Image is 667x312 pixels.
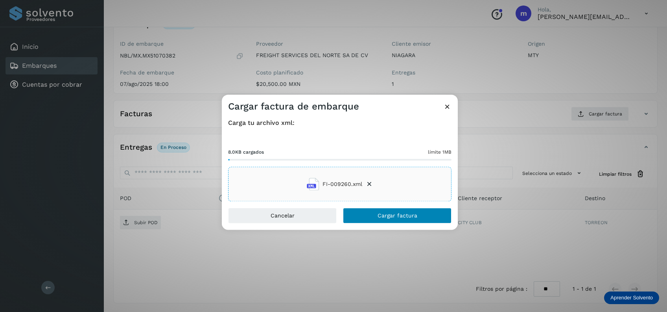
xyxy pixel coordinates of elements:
[378,213,417,219] span: Cargar factura
[604,292,659,304] div: Aprender Solvento
[228,119,451,126] h4: Carga tu archivo xml:
[271,213,295,219] span: Cancelar
[228,101,359,112] h3: Cargar factura de embarque
[343,208,451,224] button: Cargar factura
[428,149,451,156] span: límite 1MB
[322,180,362,188] span: FI-009260.xml
[228,208,337,224] button: Cancelar
[228,149,264,156] span: 8.0KB cargados
[610,295,653,301] p: Aprender Solvento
